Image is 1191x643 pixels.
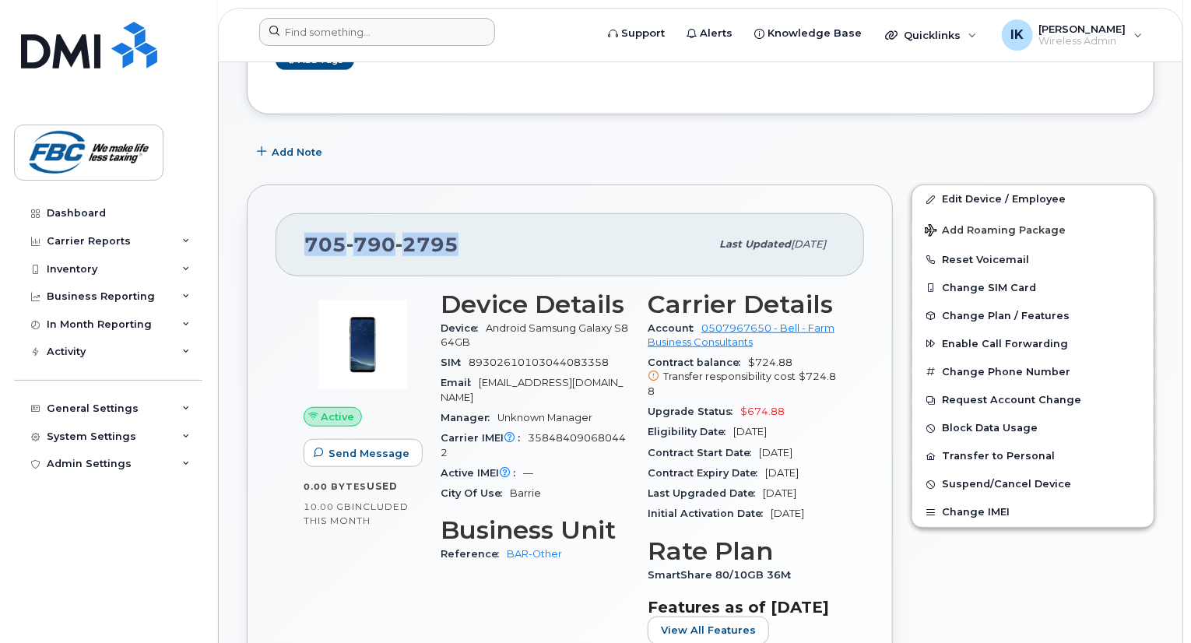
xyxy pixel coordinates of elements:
a: Support [597,18,676,49]
span: Initial Activation Date [648,508,771,519]
span: Add Note [272,145,322,160]
span: Android Samsung Galaxy S8 64GB [441,322,628,348]
button: Add Note [247,138,336,166]
span: View All Features [661,623,756,638]
span: Unknown Manager [497,412,592,423]
span: Suspend/Cancel Device [942,479,1071,490]
a: Knowledge Base [743,18,873,49]
span: Contract Expiry Date [648,467,765,479]
span: [DATE] [733,426,767,437]
span: Enable Call Forwarding [942,338,1068,350]
span: Last updated [719,238,791,250]
span: Transfer responsibility cost [663,371,796,382]
span: [DATE] [791,238,826,250]
span: Alerts [700,26,733,41]
img: image20231002-3703462-14z1eb8.jpeg [316,298,409,392]
h3: Carrier Details [648,290,836,318]
span: 10.00 GB [304,501,352,512]
span: SIM [441,357,469,368]
span: [DATE] [763,487,796,499]
span: [DATE] [759,447,792,459]
h3: Rate Plan [648,537,836,565]
input: Find something... [259,18,495,46]
span: [PERSON_NAME] [1039,23,1126,35]
span: [DATE] [771,508,804,519]
span: $674.88 [740,406,785,417]
span: Active IMEI [441,467,523,479]
span: Upgrade Status [648,406,740,417]
button: Change SIM Card [912,274,1154,302]
span: Change Plan / Features [942,310,1070,321]
span: Active [321,409,355,424]
span: Reference [441,548,507,560]
span: included this month [304,501,409,526]
a: 0507967650 - Bell - Farm Business Consultants [648,322,834,348]
span: 0.00 Bytes [304,481,367,492]
span: Knowledge Base [768,26,862,41]
a: Alerts [676,18,743,49]
span: 705 [304,233,458,256]
span: Contract Start Date [648,447,759,459]
span: Contract balance [648,357,748,368]
h3: Features as of [DATE] [648,598,836,617]
span: IK [1010,26,1024,44]
button: Change IMEI [912,498,1154,526]
button: Enable Call Forwarding [912,330,1154,358]
h3: Device Details [441,290,629,318]
span: Support [621,26,665,41]
div: Quicklinks [874,19,988,51]
span: 790 [346,233,395,256]
span: Manager [441,412,497,423]
span: Device [441,322,486,334]
button: Block Data Usage [912,414,1154,442]
span: Email [441,377,479,388]
span: $724.88 [648,371,836,396]
div: Ibrahim Kabir [991,19,1154,51]
span: 358484090680442 [441,432,626,458]
span: Wireless Admin [1039,35,1126,47]
span: Send Message [328,446,409,461]
a: BAR-Other [507,548,562,560]
a: Edit Device / Employee [912,185,1154,213]
span: Eligibility Date [648,426,733,437]
span: $724.88 [648,357,836,399]
button: Reset Voicemail [912,246,1154,274]
button: Transfer to Personal [912,442,1154,470]
span: [DATE] [765,467,799,479]
button: Change Phone Number [912,358,1154,386]
span: 2795 [395,233,458,256]
h3: Business Unit [441,516,629,544]
span: Carrier IMEI [441,432,528,444]
span: 89302610103044083358 [469,357,609,368]
button: Add Roaming Package [912,213,1154,245]
button: Send Message [304,439,423,467]
span: Add Roaming Package [925,224,1066,239]
button: Suspend/Cancel Device [912,470,1154,498]
span: [EMAIL_ADDRESS][DOMAIN_NAME] [441,377,623,402]
button: Change Plan / Features [912,302,1154,330]
span: Last Upgraded Date [648,487,763,499]
button: Request Account Change [912,386,1154,414]
span: used [367,480,398,492]
span: — [523,467,533,479]
span: City Of Use [441,487,510,499]
span: SmartShare 80/10GB 36M [648,569,799,581]
span: Account [648,322,701,334]
span: Barrie [510,487,541,499]
span: Quicklinks [904,29,961,41]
